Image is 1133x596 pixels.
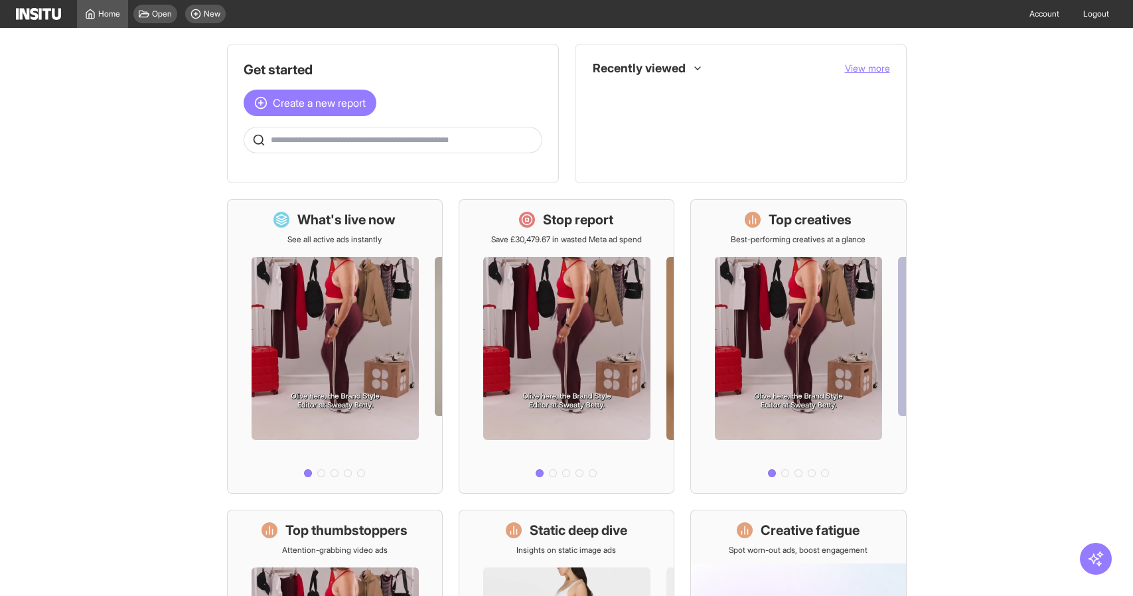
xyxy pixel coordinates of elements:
[731,234,866,245] p: Best-performing creatives at a glance
[16,8,61,20] img: Logo
[285,521,408,540] h1: Top thumbstoppers
[297,210,396,229] h1: What's live now
[152,9,172,19] span: Open
[845,62,890,75] button: View more
[287,234,382,245] p: See all active ads instantly
[459,199,674,494] a: Stop reportSave £30,479.67 in wasted Meta ad spend
[516,545,616,556] p: Insights on static image ads
[491,234,642,245] p: Save £30,479.67 in wasted Meta ad spend
[227,199,443,494] a: What's live nowSee all active ads instantly
[845,62,890,74] span: View more
[543,210,613,229] h1: Stop report
[244,60,542,79] h1: Get started
[282,545,388,556] p: Attention-grabbing video ads
[690,199,906,494] a: Top creativesBest-performing creatives at a glance
[769,210,852,229] h1: Top creatives
[244,90,376,116] button: Create a new report
[273,95,366,111] span: Create a new report
[530,521,627,540] h1: Static deep dive
[98,9,120,19] span: Home
[204,9,220,19] span: New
